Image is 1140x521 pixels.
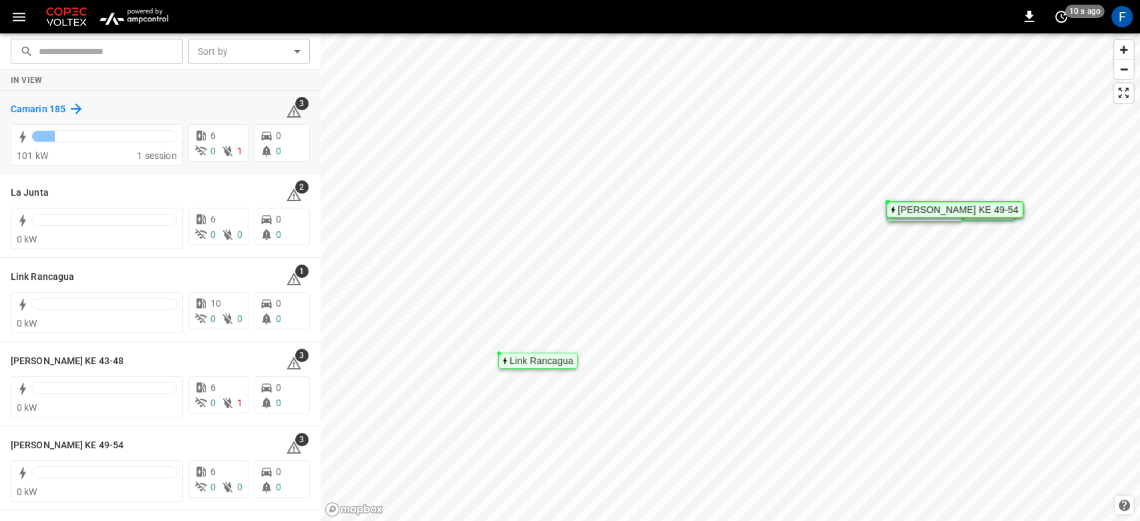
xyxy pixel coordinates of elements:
strong: In View [11,75,43,85]
span: 0 [276,397,281,408]
span: 0 [210,146,216,156]
span: 0 [210,313,216,324]
span: 10 [210,298,221,309]
span: 2 [295,180,309,194]
span: 0 [276,229,281,240]
span: 0 [276,313,281,324]
span: 0 [276,482,281,492]
button: set refresh interval [1051,6,1072,27]
button: Zoom in [1114,40,1133,59]
span: 10 s ago [1065,5,1105,18]
span: 0 [210,229,216,240]
canvas: Map [321,33,1140,521]
span: 0 [237,313,242,324]
span: 1 [237,397,242,408]
img: Customer Logo [43,4,89,29]
span: 6 [210,214,216,224]
span: 1 session [137,150,176,161]
img: ampcontrol.io logo [95,4,173,29]
span: 3 [295,97,309,110]
div: profile-icon [1111,6,1133,27]
span: 0 [237,482,242,492]
h6: Loza Colon KE 43-48 [11,354,124,369]
span: 0 [276,298,281,309]
button: Zoom out [1114,59,1133,79]
span: 3 [295,349,309,362]
span: 0 kW [17,318,37,329]
span: 0 kW [17,486,37,497]
div: Map marker [887,201,1024,217]
h6: La Junta [11,186,49,200]
div: Link Rancagua [510,357,573,365]
span: 0 [210,482,216,492]
span: 6 [210,130,216,141]
span: 0 [276,382,281,393]
div: Map marker [498,353,578,369]
h6: Loza Colon KE 49-54 [11,438,124,453]
span: 0 [276,146,281,156]
span: 6 [210,382,216,393]
span: 0 [276,130,281,141]
span: 101 kW [17,150,48,161]
span: 1 [237,146,242,156]
span: 0 [210,397,216,408]
span: 3 [295,433,309,446]
span: 0 kW [17,402,37,413]
span: 0 [276,466,281,477]
span: 6 [210,466,216,477]
span: 0 [237,229,242,240]
span: 0 kW [17,234,37,244]
h6: Camarin 185 [11,102,65,117]
span: Zoom out [1114,60,1133,79]
h6: Link Rancagua [11,270,74,285]
span: 1 [295,265,309,278]
div: Map marker [886,202,1023,218]
span: 0 [276,214,281,224]
div: [PERSON_NAME] KE 49-54 [898,206,1018,214]
a: Mapbox homepage [325,502,383,517]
